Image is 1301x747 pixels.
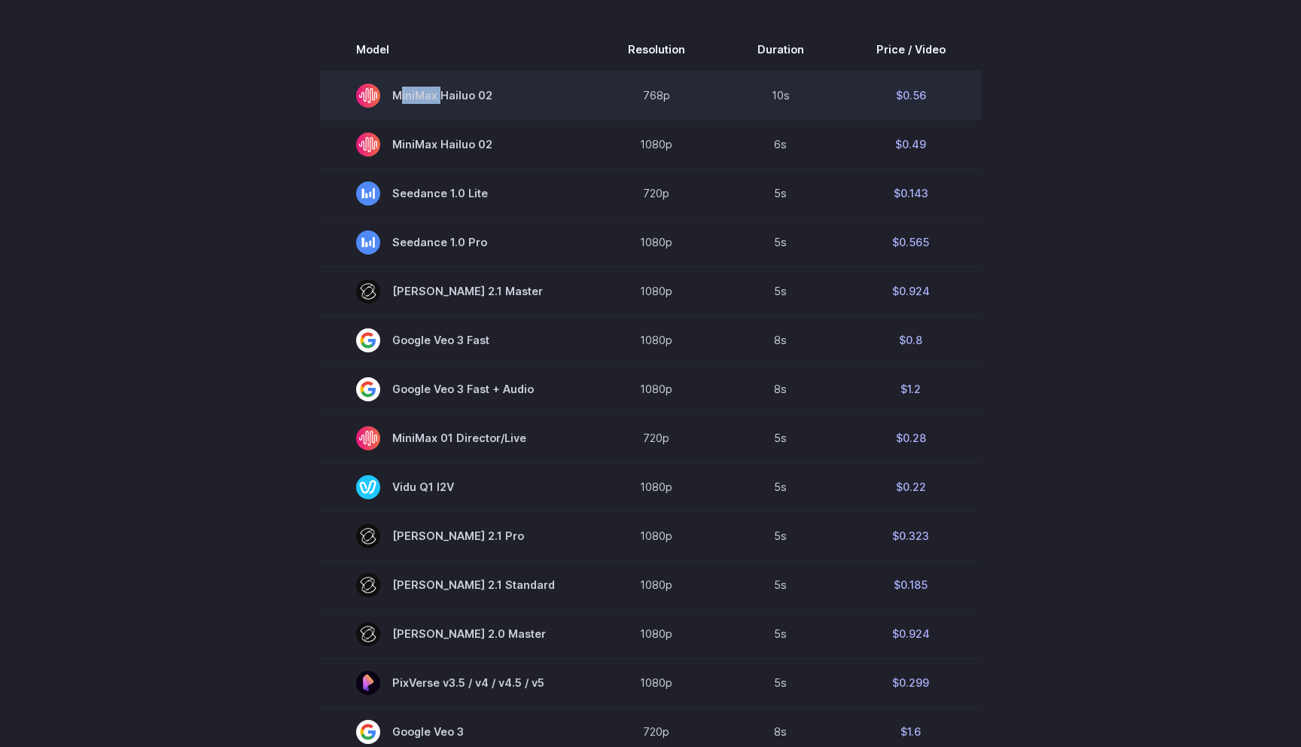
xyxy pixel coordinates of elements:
td: 5s [721,218,840,267]
td: 1080p [592,609,721,658]
td: 1080p [592,511,721,560]
span: Seedance 1.0 Pro [356,230,556,255]
span: [PERSON_NAME] 2.1 Pro [356,524,556,548]
th: Model [320,29,592,71]
td: $0.49 [840,120,982,169]
span: Google Veo 3 Fast [356,328,556,352]
td: 5s [721,169,840,218]
span: Seedance 1.0 Lite [356,181,556,206]
td: 5s [721,560,840,609]
td: 720p [592,169,721,218]
td: 5s [721,658,840,707]
td: 8s [721,316,840,364]
td: 1080p [592,316,721,364]
td: $0.56 [840,71,982,120]
td: 1080p [592,658,721,707]
th: Price / Video [840,29,982,71]
td: $0.299 [840,658,982,707]
td: $0.143 [840,169,982,218]
td: 5s [721,462,840,511]
td: 1080p [592,218,721,267]
td: 5s [721,267,840,316]
span: Google Veo 3 Fast + Audio [356,377,556,401]
td: $0.565 [840,218,982,267]
td: 10s [721,71,840,120]
span: MiniMax Hailuo 02 [356,133,556,157]
span: Vidu Q1 I2V [356,475,556,499]
td: 1080p [592,364,721,413]
td: $0.8 [840,316,982,364]
td: $0.924 [840,267,982,316]
td: $0.323 [840,511,982,560]
td: 1080p [592,560,721,609]
td: $1.2 [840,364,982,413]
th: Resolution [592,29,721,71]
td: 1080p [592,267,721,316]
span: Google Veo 3 [356,720,556,744]
span: [PERSON_NAME] 2.1 Standard [356,573,556,597]
span: [PERSON_NAME] 2.1 Master [356,279,556,303]
td: 1080p [592,462,721,511]
td: $0.924 [840,609,982,658]
th: Duration [721,29,840,71]
span: [PERSON_NAME] 2.0 Master [356,622,556,646]
span: MiniMax Hailuo 02 [356,84,556,108]
td: 8s [721,364,840,413]
td: 5s [721,413,840,462]
td: 5s [721,609,840,658]
span: PixVerse v3.5 / v4 / v4.5 / v5 [356,671,556,695]
td: $0.22 [840,462,982,511]
td: 720p [592,413,721,462]
td: 768p [592,71,721,120]
td: 1080p [592,120,721,169]
td: 6s [721,120,840,169]
td: $0.28 [840,413,982,462]
td: $0.185 [840,560,982,609]
td: 5s [721,511,840,560]
span: MiniMax 01 Director/Live [356,426,556,450]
